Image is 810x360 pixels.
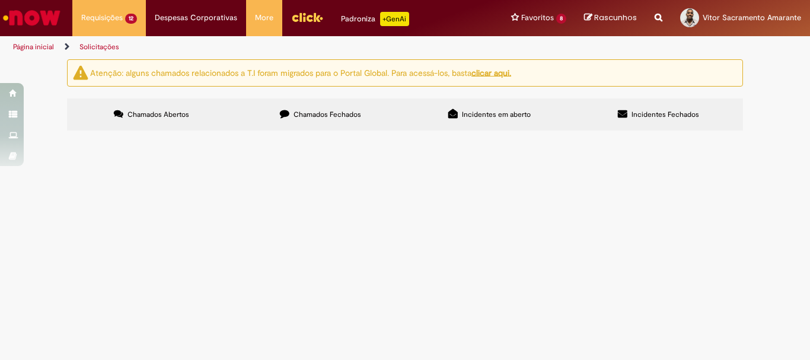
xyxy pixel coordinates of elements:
span: Chamados Abertos [127,110,189,119]
div: Padroniza [341,12,409,26]
p: +GenAi [380,12,409,26]
a: clicar aqui. [471,67,511,78]
ng-bind-html: Atenção: alguns chamados relacionados a T.I foram migrados para o Portal Global. Para acessá-los,... [90,67,511,78]
span: Vitor Sacramento Amarante [703,12,801,23]
a: Solicitações [79,42,119,52]
span: Favoritos [521,12,554,24]
span: Requisições [81,12,123,24]
span: Despesas Corporativas [155,12,237,24]
span: Rascunhos [594,12,637,23]
a: Rascunhos [584,12,637,24]
span: 12 [125,14,137,24]
img: click_logo_yellow_360x200.png [291,8,323,26]
ul: Trilhas de página [9,36,531,58]
span: Chamados Fechados [294,110,361,119]
span: More [255,12,273,24]
img: ServiceNow [1,6,62,30]
span: 8 [556,14,566,24]
span: Incidentes em aberto [462,110,531,119]
span: Incidentes Fechados [632,110,699,119]
a: Página inicial [13,42,54,52]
